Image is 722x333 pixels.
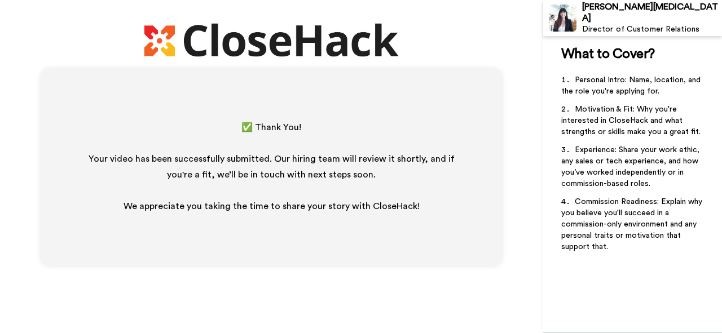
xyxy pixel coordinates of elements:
[561,146,702,188] span: Experience: Share your work ethic, any sales or tech experience, and how you’ve worked independen...
[124,202,420,211] span: We appreciate you taking the time to share your story with CloseHack!
[561,76,703,95] span: Personal Intro: Name, location, and the role you're applying for.
[561,47,655,61] span: What to Cover?
[89,154,457,179] span: Your video has been successfully submitted. Our hiring team will review it shortly, and if you're...
[549,5,576,32] img: Profile Image
[582,25,721,34] div: Director of Customer Relations
[561,198,705,251] span: Commission Readiness: Explain why you believe you'll succeed in a commission-only environment and...
[241,123,301,132] span: ✅ Thank You!
[582,2,721,23] div: [PERSON_NAME][MEDICAL_DATA]
[561,105,701,136] span: Motivation & Fit: Why you're interested in CloseHack and what strengths or skills make you a grea...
